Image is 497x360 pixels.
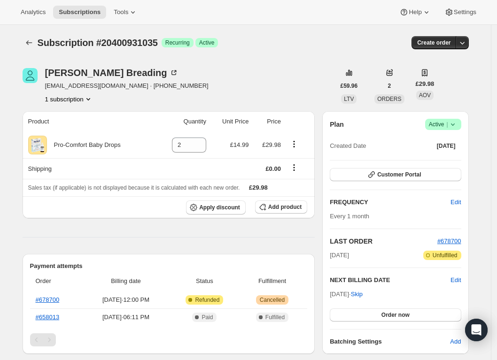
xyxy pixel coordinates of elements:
[108,6,143,19] button: Tools
[330,168,461,181] button: Customer Portal
[36,296,60,303] a: #678700
[21,8,46,16] span: Analytics
[28,136,47,154] img: product img
[439,6,482,19] button: Settings
[330,141,366,151] span: Created Date
[23,68,38,83] span: Claire Breading
[30,261,308,271] h2: Payment attempts
[330,308,461,322] button: Order now
[330,276,450,285] h2: NEXT BILLING DATE
[209,111,251,132] th: Unit Price
[85,276,166,286] span: Billing date
[255,200,307,214] button: Add product
[382,79,397,92] button: 2
[36,314,60,321] a: #658013
[30,271,83,291] th: Order
[381,311,410,319] span: Order now
[330,291,363,298] span: [DATE] ·
[30,333,308,346] nav: Pagination
[59,8,101,16] span: Subscriptions
[45,94,93,104] button: Product actions
[330,251,349,260] span: [DATE]
[38,38,158,48] span: Subscription #20400931035
[45,81,209,91] span: [EMAIL_ADDRESS][DOMAIN_NAME] · [PHONE_NUMBER]
[437,237,461,245] a: #678700
[53,6,106,19] button: Subscriptions
[341,82,358,90] span: £59.96
[23,158,156,179] th: Shipping
[172,276,237,286] span: Status
[465,319,488,341] div: Open Intercom Messenger
[23,36,36,49] button: Subscriptions
[195,296,219,304] span: Refunded
[268,203,302,211] span: Add product
[450,198,461,207] span: Edit
[445,195,466,210] button: Edit
[330,198,450,207] h2: FREQUENCY
[388,82,391,90] span: 2
[377,96,401,102] span: ORDERS
[330,120,344,129] h2: Plan
[330,237,437,246] h2: LAST ORDER
[262,141,281,148] span: £29.98
[444,334,466,349] button: Add
[450,337,461,346] span: Add
[330,213,369,220] span: Every 1 month
[186,200,246,214] button: Apply discount
[287,139,302,149] button: Product actions
[23,111,156,132] th: Product
[409,8,421,16] span: Help
[202,314,213,321] span: Paid
[377,171,421,178] span: Customer Portal
[45,68,179,77] div: [PERSON_NAME] Breading
[335,79,364,92] button: £59.96
[417,39,450,46] span: Create order
[260,296,285,304] span: Cancelled
[446,121,448,128] span: |
[165,39,190,46] span: Recurring
[437,142,456,150] span: [DATE]
[416,79,435,89] span: £29.98
[265,314,285,321] span: Fulfilled
[199,39,215,46] span: Active
[429,120,458,129] span: Active
[351,290,363,299] span: Skip
[85,313,166,322] span: [DATE] · 06:11 PM
[394,6,436,19] button: Help
[249,184,268,191] span: £29.98
[419,92,431,99] span: AOV
[85,295,166,305] span: [DATE] · 12:00 PM
[243,276,302,286] span: Fulfillment
[251,111,284,132] th: Price
[450,276,461,285] button: Edit
[433,252,458,259] span: Unfulfilled
[345,287,368,302] button: Skip
[28,184,240,191] span: Sales tax (if applicable) is not displayed because it is calculated with each new order.
[199,204,240,211] span: Apply discount
[15,6,51,19] button: Analytics
[114,8,128,16] span: Tools
[412,36,456,49] button: Create order
[437,237,461,246] button: #678700
[287,162,302,173] button: Shipping actions
[454,8,476,16] span: Settings
[431,139,461,153] button: [DATE]
[230,141,249,148] span: £14.99
[47,140,121,150] div: Pro-Comfort Baby Drops
[330,337,450,346] h6: Batching Settings
[344,96,354,102] span: LTV
[156,111,209,132] th: Quantity
[265,165,281,172] span: £0.00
